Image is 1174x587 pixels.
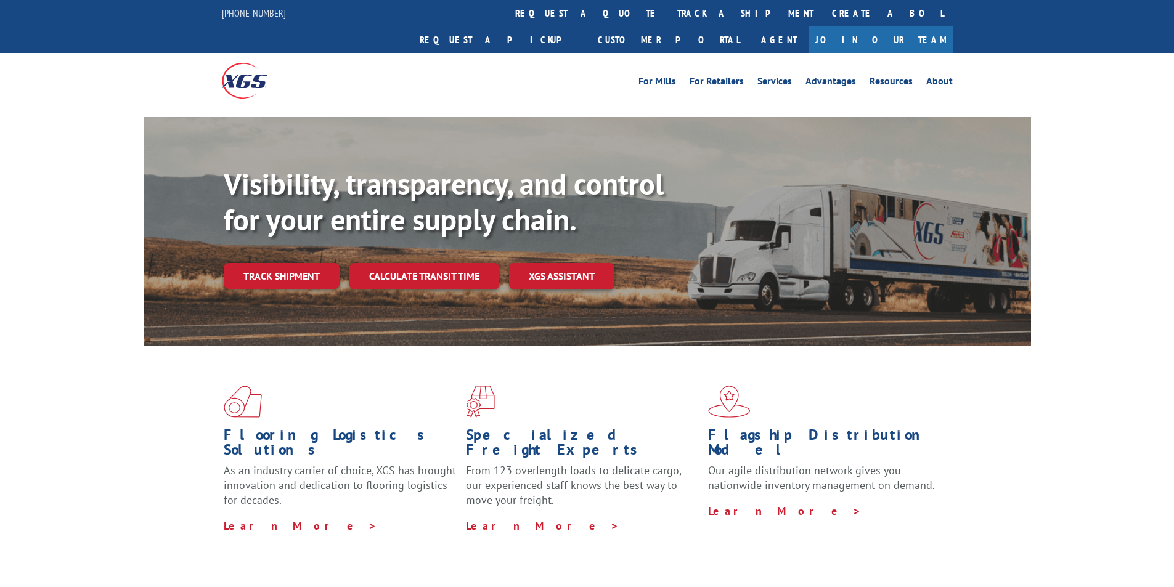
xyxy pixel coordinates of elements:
b: Visibility, transparency, and control for your entire supply chain. [224,164,664,238]
a: Track shipment [224,263,340,289]
a: Learn More > [466,519,619,533]
p: From 123 overlength loads to delicate cargo, our experienced staff knows the best way to move you... [466,463,699,518]
a: Learn More > [708,504,862,518]
a: Calculate transit time [349,263,499,289]
a: About [926,76,953,90]
a: For Mills [638,76,676,90]
a: Request a pickup [410,26,589,53]
a: Agent [749,26,809,53]
a: Join Our Team [809,26,953,53]
a: Resources [870,76,913,90]
h1: Flooring Logistics Solutions [224,427,457,463]
img: xgs-icon-flagship-distribution-model-red [708,386,751,418]
a: [PHONE_NUMBER] [222,7,286,19]
a: Customer Portal [589,26,749,53]
a: XGS ASSISTANT [509,263,614,289]
a: Learn More > [224,519,377,533]
span: As an industry carrier of choice, XGS has brought innovation and dedication to flooring logistics... [224,463,456,507]
a: Advantages [805,76,856,90]
h1: Specialized Freight Experts [466,427,699,463]
img: xgs-icon-total-supply-chain-intelligence-red [224,386,262,418]
img: xgs-icon-focused-on-flooring-red [466,386,495,418]
span: Our agile distribution network gives you nationwide inventory management on demand. [708,463,935,492]
a: For Retailers [690,76,744,90]
h1: Flagship Distribution Model [708,427,941,463]
a: Services [757,76,792,90]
